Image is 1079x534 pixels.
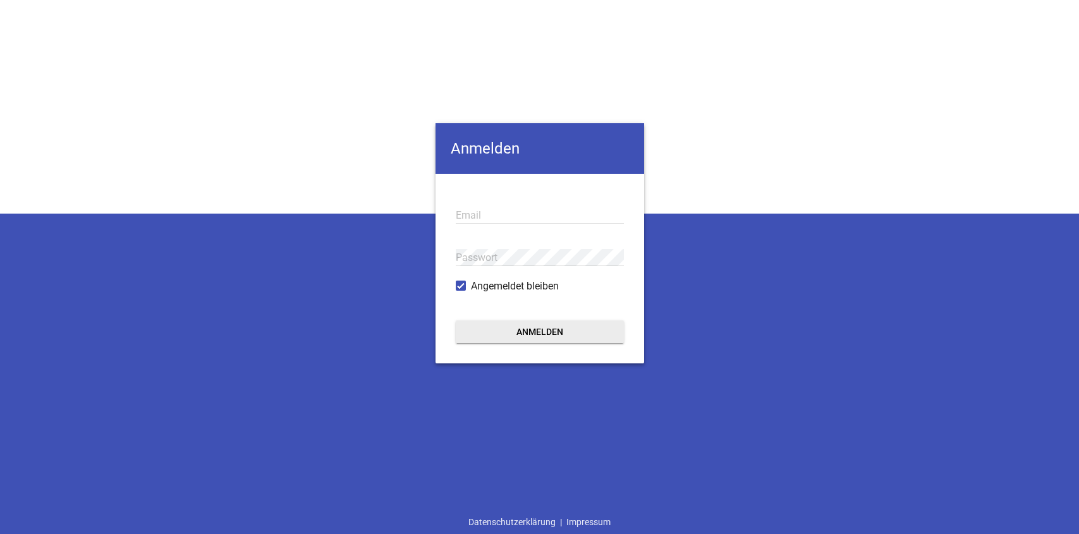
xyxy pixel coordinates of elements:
div: | [464,510,615,534]
span: Angemeldet bleiben [471,279,559,294]
a: Datenschutzerklärung [464,510,560,534]
h4: Anmelden [436,123,644,174]
a: Impressum [562,510,615,534]
button: Anmelden [456,320,624,343]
